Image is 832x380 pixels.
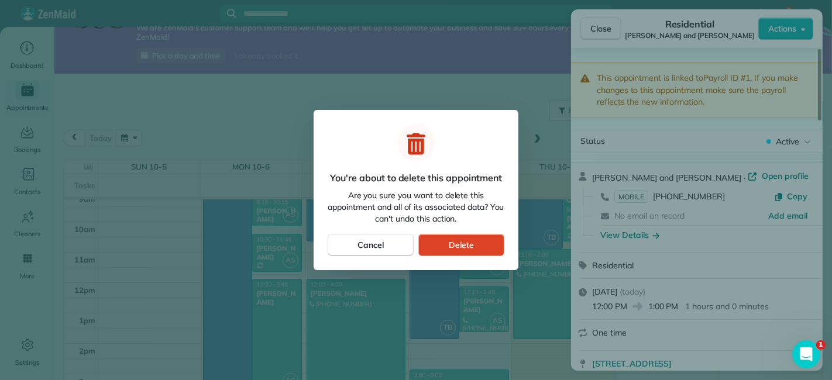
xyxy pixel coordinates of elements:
[330,171,501,185] span: You're about to delete this appointment
[792,340,820,368] iframe: Intercom live chat
[357,239,384,251] span: Cancel
[418,234,504,256] button: Delete
[328,189,504,224] span: Are you sure you want to delete this appointment and all of its associated data? You can't undo t...
[328,234,414,256] button: Cancel
[816,340,826,350] span: 1
[449,239,474,251] span: Delete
